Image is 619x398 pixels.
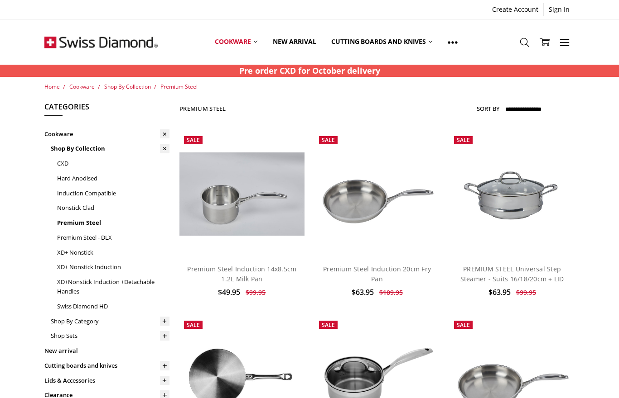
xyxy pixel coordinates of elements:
[314,132,440,256] a: Premium Steel Induction 20cm Fry Pan
[57,200,169,215] a: Nonstick Clad
[57,215,169,230] a: Premium Steel
[322,136,335,144] span: Sale
[51,328,169,343] a: Shop Sets
[44,343,169,358] a: New arrival
[57,156,169,171] a: CXD
[44,358,169,373] a: Cutting boards and knives
[352,287,374,297] span: $63.95
[457,321,470,329] span: Sale
[450,132,575,256] img: PREMIUM STEEL Universal Step Steamer - Suits 16/18/20cm + LID
[179,105,226,112] h1: Premium Steel
[57,299,169,314] a: Swiss Diamond HD
[57,186,169,201] a: Induction Compatible
[179,152,305,236] img: Premium Steel Induction 14x8.5cm 1.2L Milk Pan
[44,373,169,388] a: Lids & Accessories
[187,321,200,329] span: Sale
[57,245,169,260] a: XD+ Nonstick
[44,101,169,117] h5: Categories
[104,83,151,90] a: Shop By Collection
[160,83,198,90] a: Premium Steel
[57,230,169,245] a: Premium Steel - DLX
[323,265,431,283] a: Premium Steel Induction 20cm Fry Pan
[44,19,158,65] img: Free Shipping On Every Order
[44,83,60,90] a: Home
[187,265,296,283] a: Premium Steel Induction 14x8.5cm 1.2L Milk Pan
[57,275,169,299] a: XD+Nonstick Induction +Detachable Handles
[379,288,403,297] span: $109.95
[477,101,499,116] label: Sort By
[51,141,169,156] a: Shop By Collection
[265,22,324,62] a: New arrival
[218,287,240,297] span: $49.95
[69,83,95,90] a: Cookware
[544,3,575,16] a: Sign In
[187,136,200,144] span: Sale
[207,22,265,62] a: Cookware
[314,152,440,236] img: Premium Steel Induction 20cm Fry Pan
[57,171,169,186] a: Hard Anodised
[460,265,564,283] a: PREMIUM STEEL Universal Step Steamer - Suits 16/18/20cm + LID
[44,127,169,142] a: Cookware
[322,321,335,329] span: Sale
[51,314,169,329] a: Shop By Category
[440,22,465,62] a: Show All
[246,288,266,297] span: $99.95
[487,3,543,16] a: Create Account
[324,22,440,62] a: Cutting boards and knives
[516,288,536,297] span: $99.95
[457,136,470,144] span: Sale
[488,287,511,297] span: $63.95
[239,65,380,76] strong: Pre order CXD for October delivery
[57,260,169,275] a: XD+ Nonstick Induction
[179,132,305,256] a: Premium Steel Induction 14x8.5cm 1.2L Milk Pan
